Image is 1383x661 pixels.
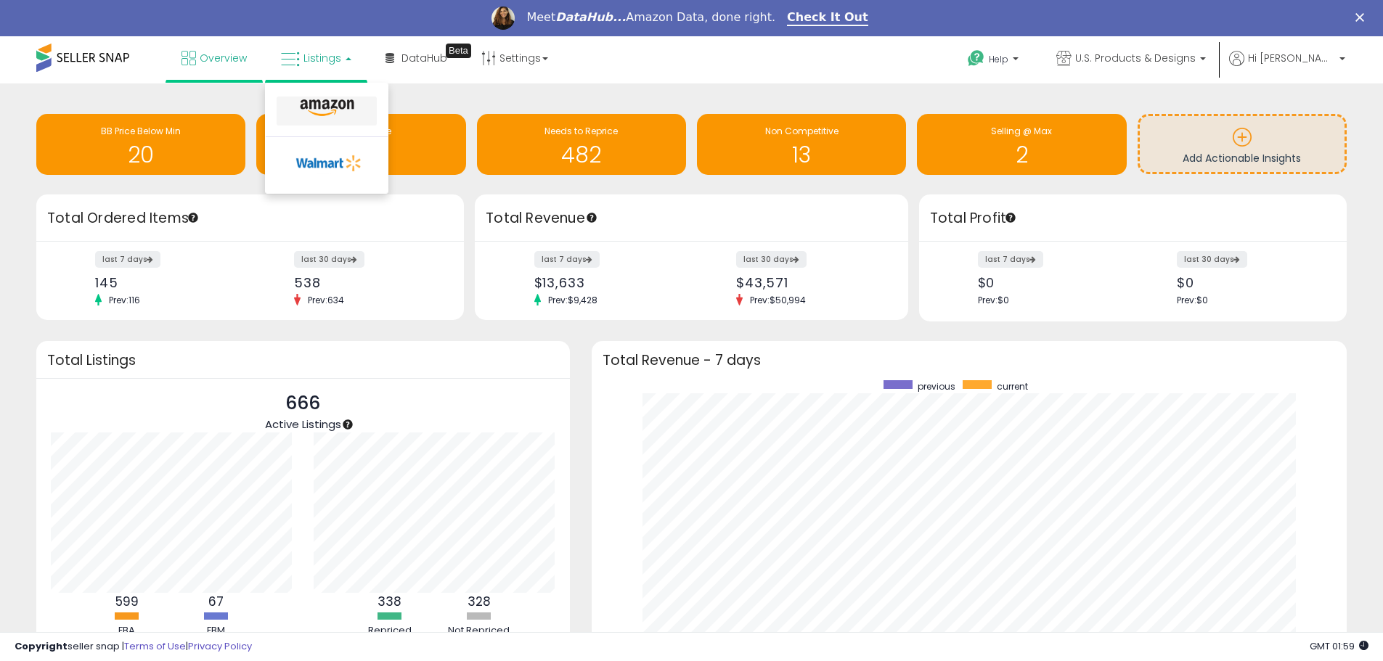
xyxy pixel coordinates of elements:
[787,10,868,26] a: Check It Out
[1177,294,1208,306] span: Prev: $0
[697,114,906,175] a: Non Competitive 13
[83,624,171,638] div: FBA
[47,208,453,229] h3: Total Ordered Items
[1177,275,1321,290] div: $0
[534,251,600,268] label: last 7 days
[341,418,354,431] div: Tooltip anchor
[265,416,341,432] span: Active Listings
[1355,13,1370,22] div: Close
[115,593,139,610] b: 599
[468,593,491,610] b: 328
[256,114,465,175] a: Inventory Age 1
[208,593,224,610] b: 67
[924,143,1119,167] h1: 2
[989,53,1008,65] span: Help
[375,36,458,80] a: DataHub
[101,125,181,137] span: BB Price Below Min
[303,51,341,65] span: Listings
[1140,116,1345,172] a: Add Actionable Insights
[102,294,147,306] span: Prev: 116
[378,593,401,610] b: 338
[486,208,897,229] h3: Total Revenue
[978,275,1122,290] div: $0
[736,275,883,290] div: $43,571
[1045,36,1217,83] a: U.S. Products & Designs
[585,211,598,224] div: Tooltip anchor
[95,275,240,290] div: 145
[991,125,1052,137] span: Selling @ Max
[446,44,471,58] div: Tooltip anchor
[534,275,681,290] div: $13,633
[491,7,515,30] img: Profile image for Georgie
[44,143,238,167] h1: 20
[978,294,1009,306] span: Prev: $0
[917,114,1126,175] a: Selling @ Max 2
[200,51,247,65] span: Overview
[470,36,559,80] a: Settings
[1177,251,1247,268] label: last 30 days
[294,275,438,290] div: 538
[270,36,362,80] a: Listings
[1229,51,1345,83] a: Hi [PERSON_NAME]
[541,294,605,306] span: Prev: $9,428
[1075,51,1196,65] span: U.S. Products & Designs
[484,143,679,167] h1: 482
[997,380,1028,393] span: current
[930,208,1336,229] h3: Total Profit
[978,251,1043,268] label: last 7 days
[95,251,160,268] label: last 7 days
[47,355,559,366] h3: Total Listings
[967,49,985,67] i: Get Help
[477,114,686,175] a: Needs to Reprice 482
[264,143,458,167] h1: 1
[15,639,68,653] strong: Copyright
[736,251,807,268] label: last 30 days
[436,624,523,638] div: Not Repriced
[301,294,351,306] span: Prev: 634
[124,639,186,653] a: Terms of Use
[765,125,839,137] span: Non Competitive
[603,355,1336,366] h3: Total Revenue - 7 days
[401,51,447,65] span: DataHub
[294,251,364,268] label: last 30 days
[1248,51,1335,65] span: Hi [PERSON_NAME]
[544,125,618,137] span: Needs to Reprice
[173,624,260,638] div: FBM
[704,143,899,167] h1: 13
[743,294,813,306] span: Prev: $50,994
[526,10,775,25] div: Meet Amazon Data, done right.
[1310,639,1368,653] span: 2025-10-13 01:59 GMT
[188,639,252,653] a: Privacy Policy
[15,640,252,654] div: seller snap | |
[187,211,200,224] div: Tooltip anchor
[956,38,1033,83] a: Help
[1183,151,1301,165] span: Add Actionable Insights
[555,10,626,24] i: DataHub...
[36,114,245,175] a: BB Price Below Min 20
[331,125,391,137] span: Inventory Age
[265,390,341,417] p: 666
[918,380,955,393] span: previous
[171,36,258,80] a: Overview
[346,624,433,638] div: Repriced
[1004,211,1017,224] div: Tooltip anchor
